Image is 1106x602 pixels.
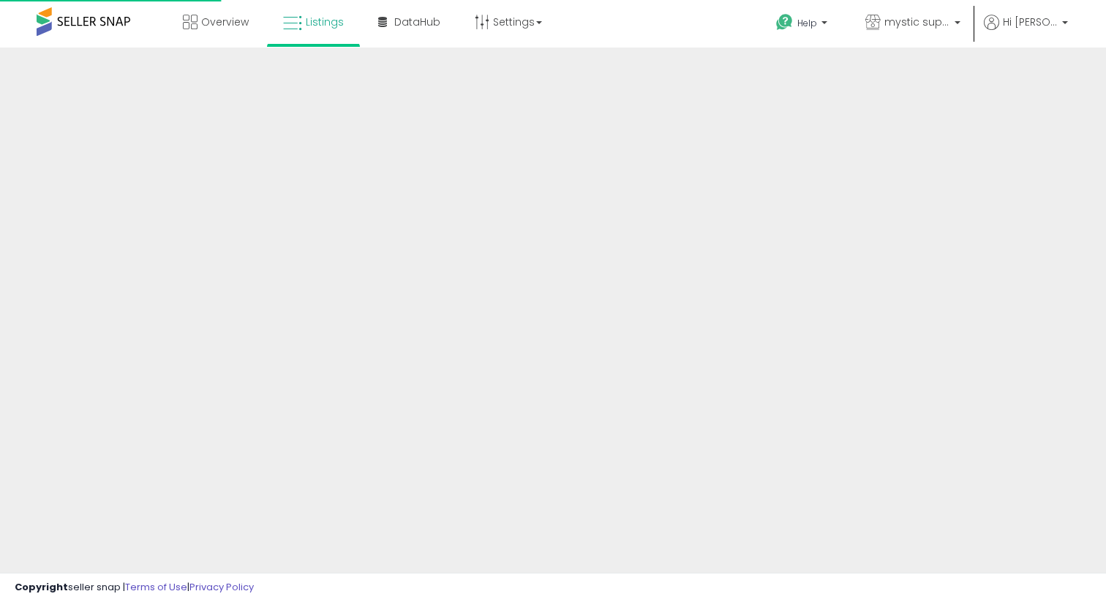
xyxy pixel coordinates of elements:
[394,15,440,29] span: DataHub
[15,580,68,594] strong: Copyright
[764,2,842,48] a: Help
[984,15,1068,48] a: Hi [PERSON_NAME]
[797,17,817,29] span: Help
[15,581,254,595] div: seller snap | |
[306,15,344,29] span: Listings
[775,13,794,31] i: Get Help
[125,580,187,594] a: Terms of Use
[189,580,254,594] a: Privacy Policy
[201,15,249,29] span: Overview
[1003,15,1058,29] span: Hi [PERSON_NAME]
[884,15,950,29] span: mystic supply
